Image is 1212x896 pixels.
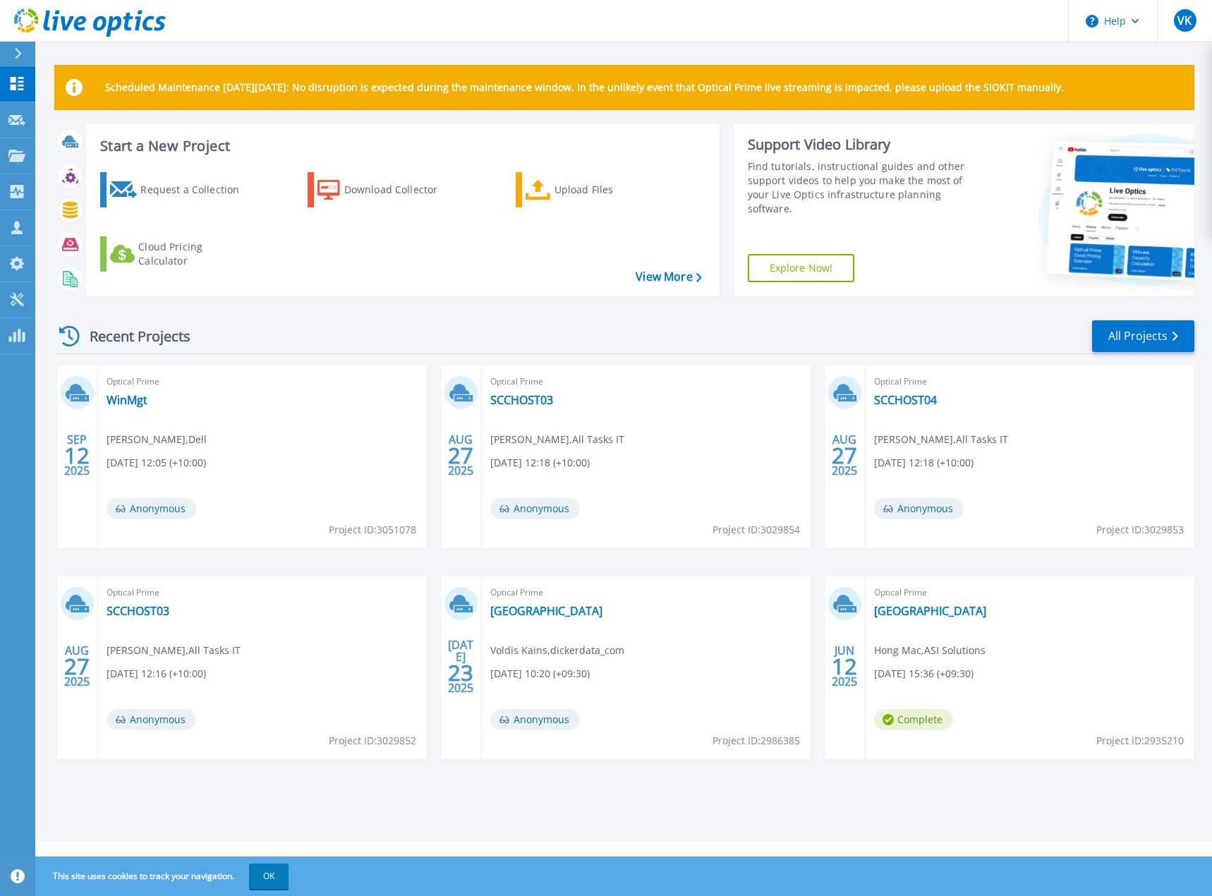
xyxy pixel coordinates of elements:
span: [DATE] 12:16 (+10:00) [107,666,206,682]
div: SEP 2025 [63,430,90,481]
div: Find tutorials, instructional guides and other support videos to help you make the most of your L... [748,159,981,216]
span: Hong Mac , ASI Solutions [874,643,986,658]
span: Anonymous [490,709,580,730]
span: Optical Prime [490,585,802,600]
div: Upload Files [555,176,667,204]
span: [PERSON_NAME] , Dell [107,432,207,447]
span: [DATE] 15:36 (+09:30) [874,666,974,682]
span: Anonymous [874,498,964,519]
span: 23 [448,667,473,679]
span: Optical Prime [107,585,418,600]
span: Project ID: 2935210 [1096,733,1184,749]
div: JUN 2025 [831,641,858,692]
span: This site uses cookies to track your navigation. [39,864,289,889]
span: VK [1177,15,1192,26]
div: AUG 2025 [63,641,90,692]
div: Cloud Pricing Calculator [138,240,251,268]
span: Anonymous [107,709,196,730]
span: Project ID: 2986385 [713,733,800,749]
span: Optical Prime [874,374,1186,389]
span: [DATE] 12:18 (+10:00) [874,455,974,471]
span: 12 [832,660,857,672]
div: [DATE] 2025 [447,641,474,692]
a: Cloud Pricing Calculator [100,236,257,272]
a: SCCHOST03 [107,604,169,618]
a: SCCHOST04 [874,393,937,407]
span: [PERSON_NAME] , All Tasks IT [874,432,1008,447]
div: Support Video Library [748,135,981,154]
a: [GEOGRAPHIC_DATA] [874,604,986,618]
span: Voldis Kains , dickerdata_com [490,643,624,658]
a: [GEOGRAPHIC_DATA] [490,604,602,618]
span: Anonymous [490,498,580,519]
span: [PERSON_NAME] , All Tasks IT [490,432,624,447]
h3: Start a New Project [100,138,701,154]
span: 27 [64,660,90,672]
span: Project ID: 3029852 [329,733,416,749]
span: 27 [832,449,857,461]
a: Request a Collection [100,172,257,207]
span: [DATE] 10:20 (+09:30) [490,666,590,682]
span: Project ID: 3051078 [329,522,416,538]
span: [DATE] 12:05 (+10:00) [107,455,206,471]
a: Download Collector [308,172,465,207]
a: Upload Files [516,172,673,207]
div: AUG 2025 [447,430,474,481]
span: 12 [64,449,90,461]
span: [PERSON_NAME] , All Tasks IT [107,643,241,658]
div: Recent Projects [54,319,210,353]
a: WinMgt [107,393,147,407]
span: Anonymous [107,498,196,519]
button: OK [249,864,289,889]
a: SCCHOST03 [490,393,553,407]
span: Optical Prime [107,374,418,389]
span: [DATE] 12:18 (+10:00) [490,455,590,471]
a: View More [636,270,701,284]
span: 27 [448,449,473,461]
div: AUG 2025 [831,430,858,481]
span: Optical Prime [490,374,802,389]
span: Project ID: 3029854 [713,522,800,538]
span: Optical Prime [874,585,1186,600]
span: Complete [874,709,953,730]
span: Project ID: 3029853 [1096,522,1184,538]
a: Explore Now! [748,254,855,282]
div: Download Collector [344,176,457,204]
p: Scheduled Maintenance [DATE][DATE]: No disruption is expected during the maintenance window. In t... [105,82,1064,93]
div: Request a Collection [140,176,253,204]
a: All Projects [1092,320,1194,352]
